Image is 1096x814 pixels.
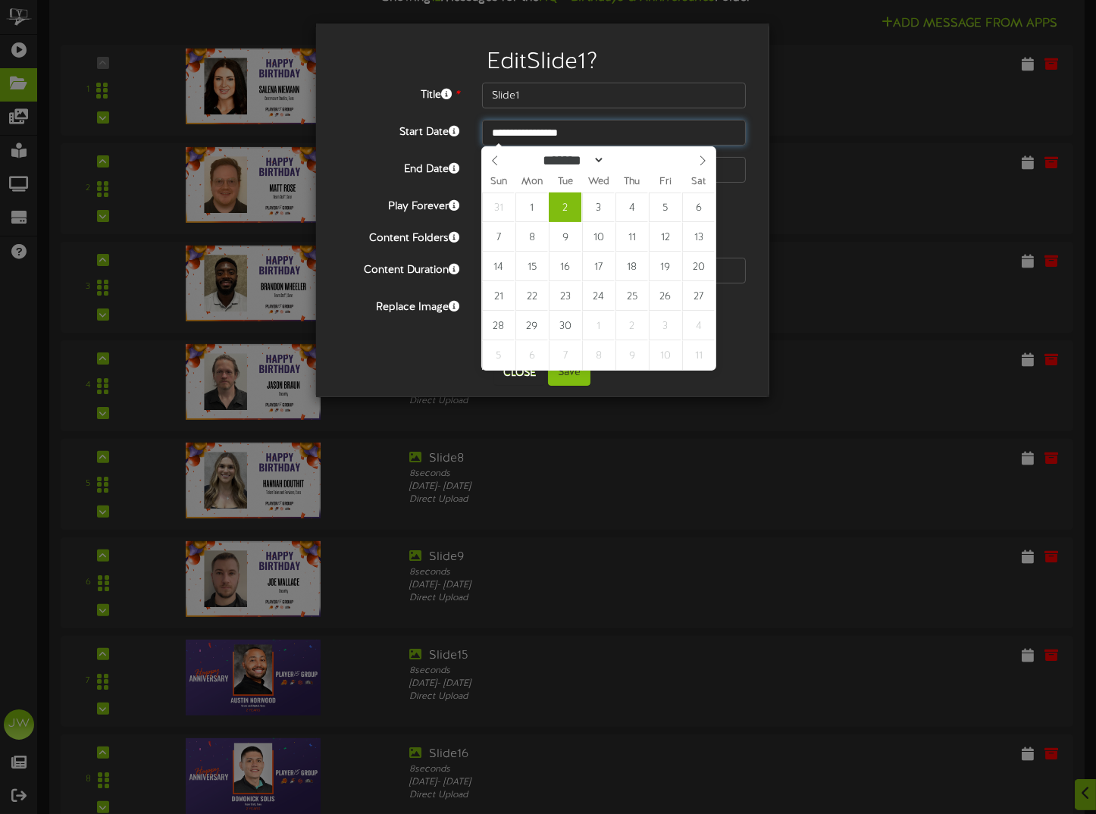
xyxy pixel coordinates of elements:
[682,193,715,222] span: September 6, 2025
[615,177,649,187] span: Thu
[482,222,515,252] span: September 7, 2025
[515,311,548,340] span: September 29, 2025
[582,340,615,370] span: October 8, 2025
[548,360,590,386] button: Save
[615,311,648,340] span: October 2, 2025
[615,222,648,252] span: September 11, 2025
[549,193,581,222] span: September 2, 2025
[549,252,581,281] span: September 16, 2025
[649,193,681,222] span: September 5, 2025
[582,252,615,281] span: September 17, 2025
[515,281,548,311] span: September 22, 2025
[649,340,681,370] span: October 10, 2025
[649,311,681,340] span: October 3, 2025
[327,295,471,315] label: Replace Image
[582,177,615,187] span: Wed
[515,222,548,252] span: September 8, 2025
[494,361,545,385] button: Close
[682,222,715,252] span: September 13, 2025
[549,177,582,187] span: Tue
[682,281,715,311] span: September 27, 2025
[327,120,471,140] label: Start Date
[582,222,615,252] span: September 10, 2025
[649,281,681,311] span: September 26, 2025
[549,311,581,340] span: September 30, 2025
[327,194,471,214] label: Play Forever
[327,157,471,177] label: End Date
[327,258,471,278] label: Content Duration
[615,340,648,370] span: October 9, 2025
[649,222,681,252] span: September 12, 2025
[615,193,648,222] span: September 4, 2025
[682,311,715,340] span: October 4, 2025
[482,83,747,108] input: Title
[339,50,747,75] h2: Edit Slide1 ?
[327,83,471,103] label: Title
[549,222,581,252] span: September 9, 2025
[515,340,548,370] span: October 6, 2025
[482,281,515,311] span: September 21, 2025
[482,252,515,281] span: September 14, 2025
[682,252,715,281] span: September 20, 2025
[549,281,581,311] span: September 23, 2025
[327,226,471,246] label: Content Folders
[605,152,659,168] input: Year
[582,311,615,340] span: October 1, 2025
[615,281,648,311] span: September 25, 2025
[649,252,681,281] span: September 19, 2025
[682,177,716,187] span: Sat
[482,311,515,340] span: September 28, 2025
[549,340,581,370] span: October 7, 2025
[482,193,515,222] span: August 31, 2025
[515,252,548,281] span: September 15, 2025
[582,193,615,222] span: September 3, 2025
[482,340,515,370] span: October 5, 2025
[615,252,648,281] span: September 18, 2025
[649,177,682,187] span: Fri
[582,281,615,311] span: September 24, 2025
[482,177,515,187] span: Sun
[515,177,549,187] span: Mon
[515,193,548,222] span: September 1, 2025
[682,340,715,370] span: October 11, 2025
